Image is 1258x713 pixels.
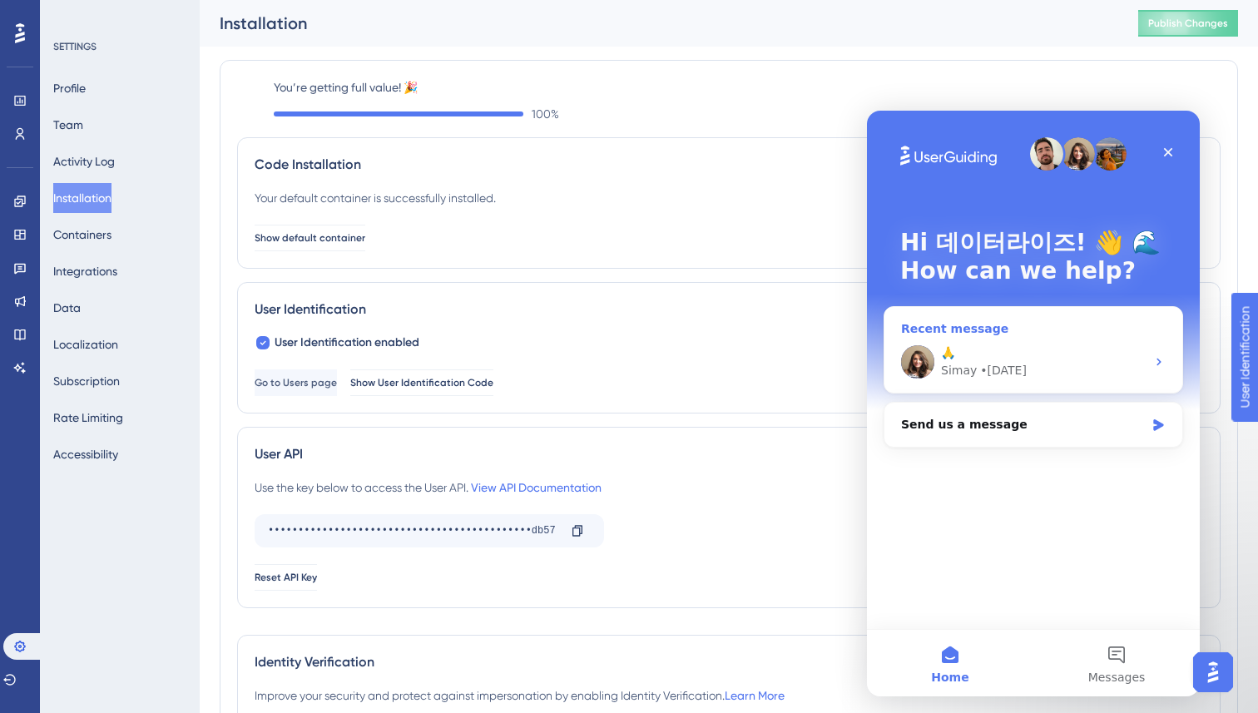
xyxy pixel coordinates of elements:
button: Publish Changes [1138,10,1238,37]
button: Rate Limiting [53,403,123,433]
button: Integrations [53,256,117,286]
button: Data [53,293,81,323]
div: ••••••••••••••••••••••••••••••••••••••••••••db57 [268,517,557,544]
button: Go to Users page [255,369,337,396]
span: Publish Changes [1148,17,1228,30]
span: Go to Users page [255,376,337,389]
span: Show User Identification Code [350,376,493,389]
button: Subscription [53,366,120,396]
span: Reset API Key [255,571,317,584]
label: You’re getting full value! 🎉 [274,77,1221,97]
div: Installation [220,12,1097,35]
button: Show User Identification Code [350,369,493,396]
span: 100 % [532,104,559,124]
button: Accessibility [53,439,118,469]
button: Show default container [255,225,365,251]
div: Code Installation [255,155,1203,175]
div: Use the key below to access the User API. [255,478,602,498]
div: SETTINGS [53,40,188,53]
div: Improve your security and protect against impersonation by enabling Identity Verification. [255,686,785,706]
div: Identity Verification [255,652,1203,672]
button: Reset API Key [255,564,317,591]
a: Learn More [725,689,785,702]
span: User Identification [13,4,116,24]
a: View API Documentation [471,481,602,494]
button: Installation [53,183,111,213]
button: Team [53,110,83,140]
iframe: UserGuiding AI Assistant Launcher [1188,647,1238,697]
button: Containers [53,220,111,250]
div: User API [255,444,1203,464]
div: User Identification [255,300,1203,319]
button: Activity Log [53,146,115,176]
div: Your default container is successfully installed. [255,188,496,208]
span: User Identification enabled [275,333,419,353]
button: Localization [53,329,118,359]
span: Show default container [255,231,365,245]
button: Profile [53,73,86,103]
iframe: Intercom live chat [867,111,1200,696]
